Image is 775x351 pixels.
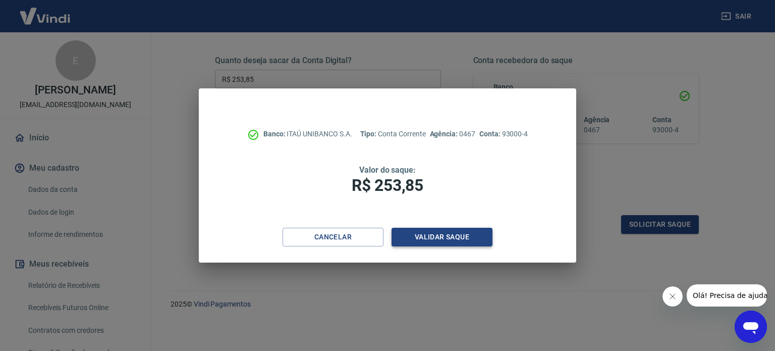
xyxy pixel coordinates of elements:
[352,176,423,195] span: R$ 253,85
[479,129,528,139] p: 93000-4
[360,129,426,139] p: Conta Corrente
[392,228,492,246] button: Validar saque
[430,130,460,138] span: Agência:
[735,311,767,343] iframe: Botão para abrir a janela de mensagens
[662,286,683,307] iframe: Fechar mensagem
[359,165,416,175] span: Valor do saque:
[263,129,352,139] p: ITAÚ UNIBANCO S.A.
[687,284,767,307] iframe: Mensagem da empresa
[283,228,383,246] button: Cancelar
[6,7,85,15] span: Olá! Precisa de ajuda?
[479,130,502,138] span: Conta:
[263,130,287,138] span: Banco:
[430,129,475,139] p: 0467
[360,130,378,138] span: Tipo:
